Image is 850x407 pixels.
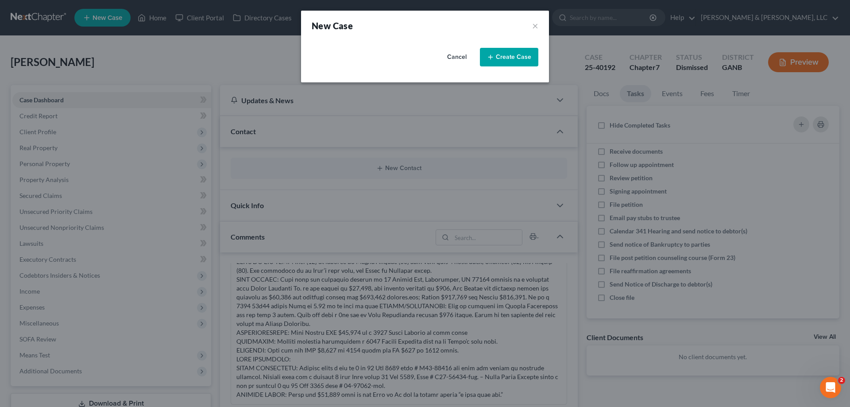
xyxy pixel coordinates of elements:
[437,48,476,66] button: Cancel
[820,377,841,398] iframe: Intercom live chat
[480,48,538,66] button: Create Case
[312,20,353,31] strong: New Case
[532,19,538,32] button: ×
[838,377,845,384] span: 2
